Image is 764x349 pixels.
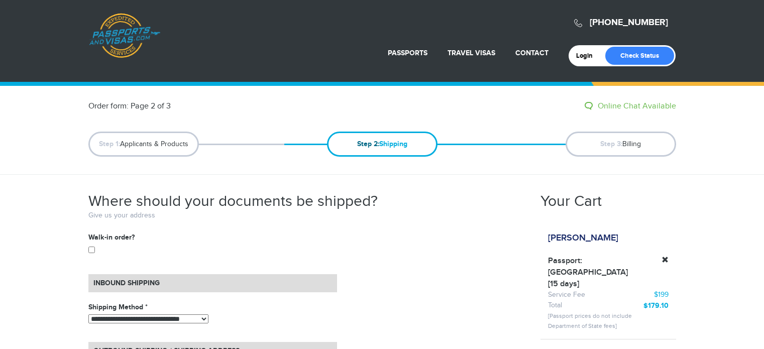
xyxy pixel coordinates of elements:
[638,290,669,300] div: $199
[88,302,337,312] label: Shipping Method *
[548,256,623,290] strong: Passport: [GEOGRAPHIC_DATA] [15 days]
[548,301,623,311] div: Total
[89,13,160,58] a: Passports & [DOMAIN_NAME]
[88,232,337,243] label: Walk-in order?
[566,132,676,157] span: Billing
[88,192,378,210] h2: Where should your documents be shipped?
[548,312,632,329] small: [Passport prices do not include Department of State fees]
[357,140,379,148] a: Step 2:
[388,49,427,57] a: Passports
[515,49,549,57] a: Contact
[88,274,337,292] h4: Inbound Shipping
[643,301,669,310] strong: $179.10
[540,192,602,210] h2: Your Cart
[585,101,676,112] a: Online Chat Available
[448,49,495,57] a: Travel Visas
[600,140,622,148] a: Step 3:
[540,232,626,244] div: [PERSON_NAME]
[327,132,438,157] span: Shipping
[590,17,668,28] a: [PHONE_NUMBER]
[88,132,199,157] span: Applicants & Products
[99,140,120,148] a: Step 1:
[88,210,525,221] p: Give us your address
[605,47,674,65] a: Check Status
[548,290,623,300] div: Service Fee
[576,52,600,60] a: Login
[81,101,382,112] div: Order form: Page 2 of 3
